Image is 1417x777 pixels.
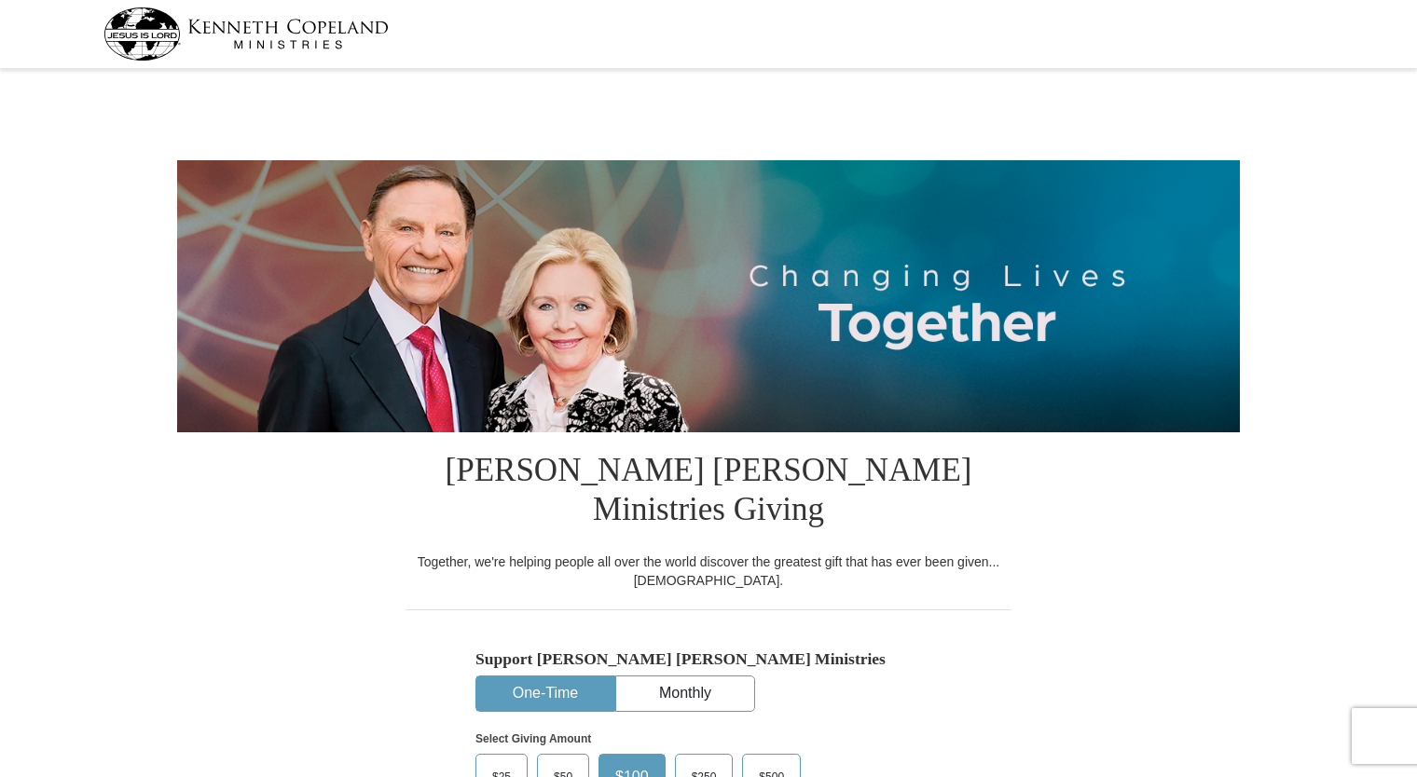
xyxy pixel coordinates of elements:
[406,432,1011,552] h1: [PERSON_NAME] [PERSON_NAME] Ministries Giving
[476,676,614,711] button: One-Time
[406,552,1011,590] div: Together, we're helping people all over the world discover the greatest gift that has ever been g...
[103,7,389,61] img: kcm-header-logo.svg
[475,732,591,745] strong: Select Giving Amount
[475,649,942,669] h5: Support [PERSON_NAME] [PERSON_NAME] Ministries
[616,676,754,711] button: Monthly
